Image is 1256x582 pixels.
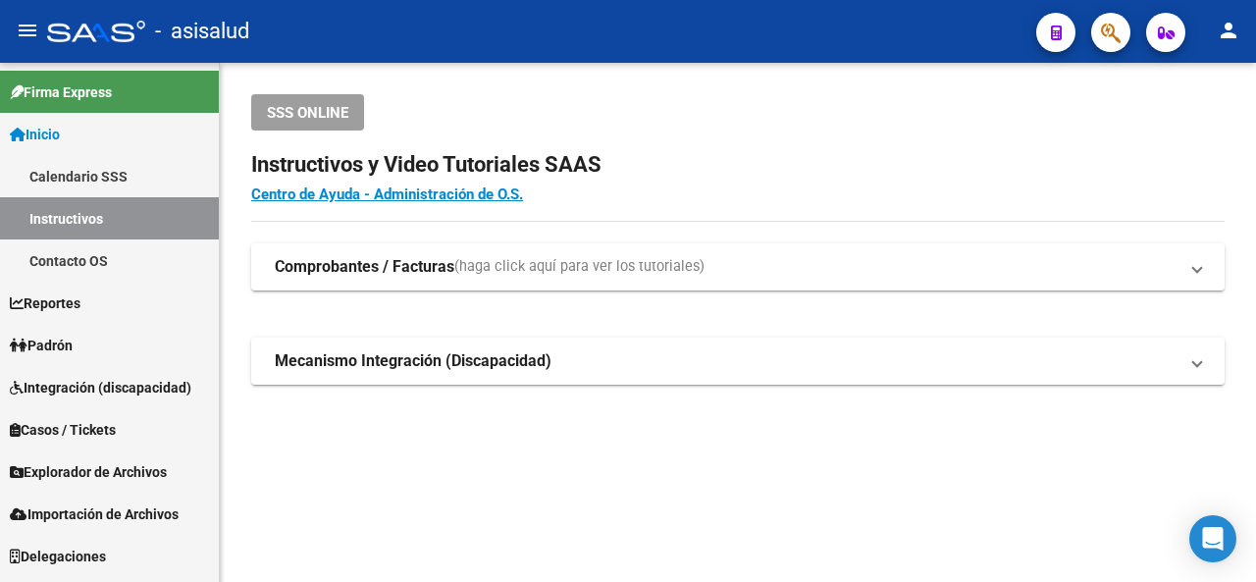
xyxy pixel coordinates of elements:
[251,146,1225,184] h2: Instructivos y Video Tutoriales SAAS
[1189,515,1236,562] div: Open Intercom Messenger
[155,10,249,53] span: - asisalud
[1217,19,1240,42] mat-icon: person
[10,292,80,314] span: Reportes
[10,124,60,145] span: Inicio
[10,461,167,483] span: Explorador de Archivos
[10,503,179,525] span: Importación de Archivos
[251,338,1225,385] mat-expansion-panel-header: Mecanismo Integración (Discapacidad)
[267,104,348,122] span: SSS ONLINE
[275,350,551,372] strong: Mecanismo Integración (Discapacidad)
[454,256,705,278] span: (haga click aquí para ver los tutoriales)
[10,335,73,356] span: Padrón
[251,243,1225,291] mat-expansion-panel-header: Comprobantes / Facturas(haga click aquí para ver los tutoriales)
[251,185,523,203] a: Centro de Ayuda - Administración de O.S.
[10,377,191,398] span: Integración (discapacidad)
[275,256,454,278] strong: Comprobantes / Facturas
[10,81,112,103] span: Firma Express
[10,546,106,567] span: Delegaciones
[16,19,39,42] mat-icon: menu
[10,419,116,441] span: Casos / Tickets
[251,94,364,131] button: SSS ONLINE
